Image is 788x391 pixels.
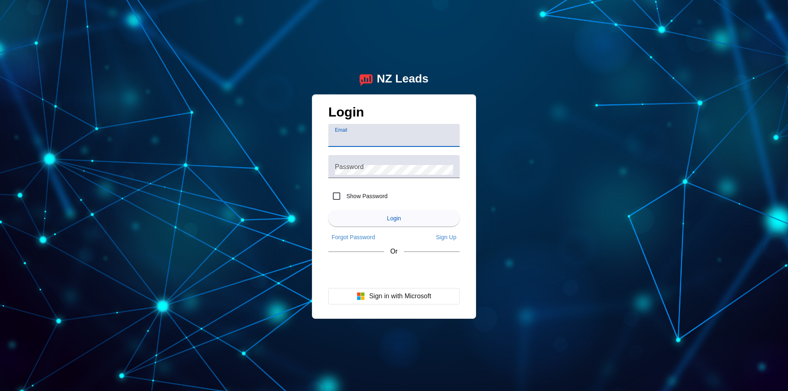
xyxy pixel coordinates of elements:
span: Forgot Password [332,234,375,240]
button: Sign in with Microsoft [328,288,460,304]
img: logo [360,72,373,86]
span: Sign Up [436,234,456,240]
h1: Login [328,105,460,124]
mat-label: Password [335,163,364,170]
button: Login [328,210,460,226]
img: Microsoft logo [357,292,365,300]
label: Show Password [345,192,387,200]
span: Login [387,215,401,222]
mat-label: Email [335,127,347,133]
span: Or [390,248,398,255]
iframe: Sign in with Google Button [324,263,464,281]
a: logoNZ Leads [360,72,428,86]
div: NZ Leads [377,72,428,86]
